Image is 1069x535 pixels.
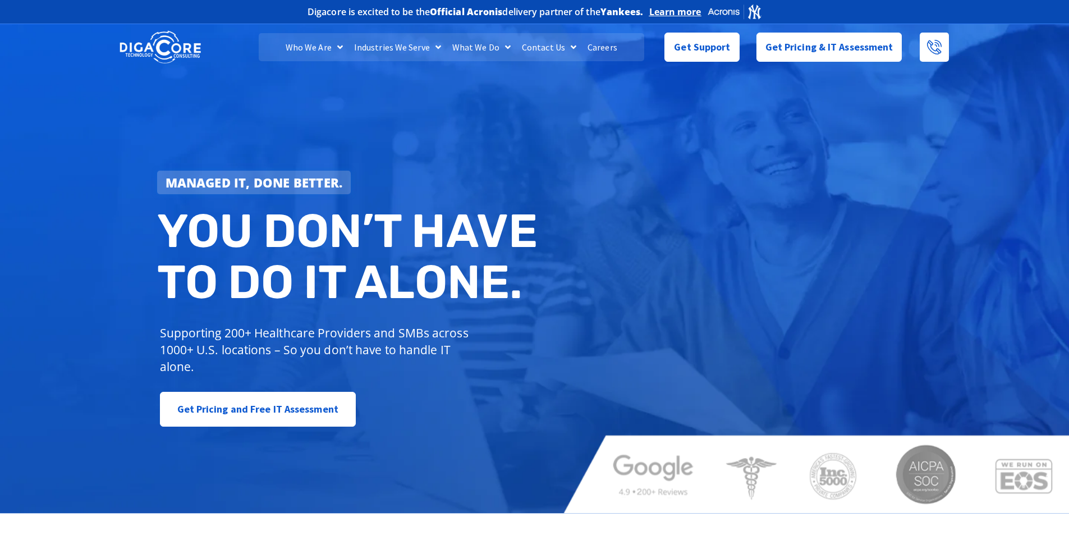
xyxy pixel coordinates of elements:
[674,36,730,58] span: Get Support
[430,6,503,18] b: Official Acronis
[649,6,701,17] a: Learn more
[447,33,516,61] a: What We Do
[259,33,644,61] nav: Menu
[707,3,762,20] img: Acronis
[160,324,474,375] p: Supporting 200+ Healthcare Providers and SMBs across 1000+ U.S. locations – So you don’t have to ...
[756,33,902,62] a: Get Pricing & IT Assessment
[516,33,582,61] a: Contact Us
[664,33,739,62] a: Get Support
[160,392,356,427] a: Get Pricing and Free IT Assessment
[166,174,343,191] strong: Managed IT, done better.
[280,33,348,61] a: Who We Are
[765,36,893,58] span: Get Pricing & IT Assessment
[348,33,447,61] a: Industries We Serve
[157,205,543,308] h2: You don’t have to do IT alone.
[308,7,644,16] h2: Digacore is excited to be the delivery partner of the
[582,33,623,61] a: Careers
[157,171,351,194] a: Managed IT, done better.
[600,6,644,18] b: Yankees.
[177,398,338,420] span: Get Pricing and Free IT Assessment
[120,30,201,65] img: DigaCore Technology Consulting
